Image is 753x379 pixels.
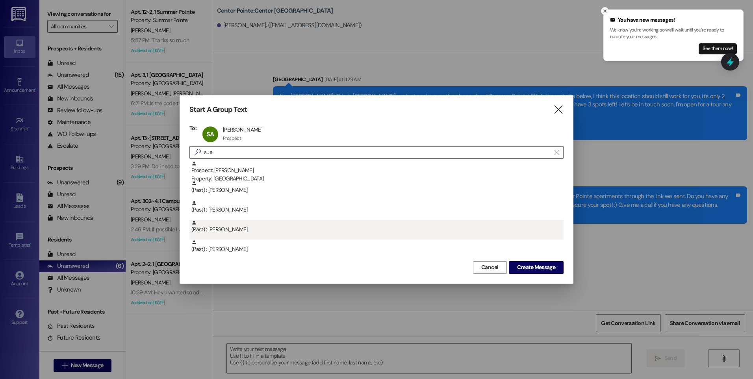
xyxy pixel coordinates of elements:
[189,240,564,259] div: (Past) : [PERSON_NAME]
[189,124,197,132] h3: To:
[189,200,564,220] div: (Past) : [PERSON_NAME]
[555,149,559,156] i: 
[601,7,609,15] button: Close toast
[191,175,564,183] div: Property: [GEOGRAPHIC_DATA]
[699,43,737,54] button: See them now!
[191,220,564,234] div: (Past) : [PERSON_NAME]
[517,263,555,271] span: Create Message
[204,147,551,158] input: Search for any contact or apartment
[191,180,564,194] div: (Past) : [PERSON_NAME]
[191,161,564,183] div: Prospect: [PERSON_NAME]
[206,130,214,138] span: SA
[509,261,564,274] button: Create Message
[189,180,564,200] div: (Past) : [PERSON_NAME]
[473,261,507,274] button: Cancel
[551,147,563,158] button: Clear text
[189,105,247,114] h3: Start A Group Text
[189,220,564,240] div: (Past) : [PERSON_NAME]
[191,240,564,253] div: (Past) : [PERSON_NAME]
[223,135,241,141] div: Prospect
[481,263,499,271] span: Cancel
[191,200,564,214] div: (Past) : [PERSON_NAME]
[610,16,737,24] div: You have new messages!
[553,106,564,114] i: 
[189,161,564,180] div: Prospect: [PERSON_NAME]Property: [GEOGRAPHIC_DATA]
[191,148,204,156] i: 
[610,27,737,41] p: We know you're working, so we'll wait until you're ready to update your messages.
[223,126,262,133] div: [PERSON_NAME]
